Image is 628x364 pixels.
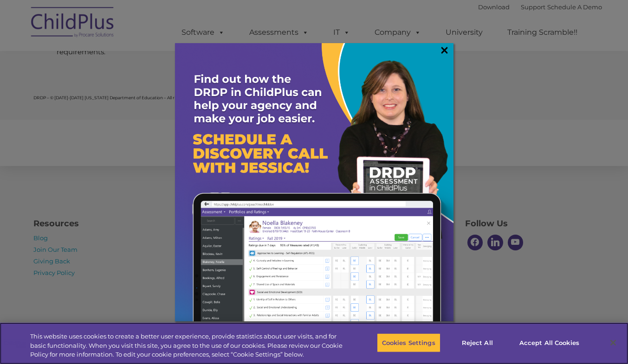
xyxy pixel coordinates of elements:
[439,45,450,55] a: ×
[30,332,345,359] div: This website uses cookies to create a better user experience, provide statistics about user visit...
[603,332,623,353] button: Close
[514,333,584,352] button: Accept All Cookies
[377,333,440,352] button: Cookies Settings
[448,333,506,352] button: Reject All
